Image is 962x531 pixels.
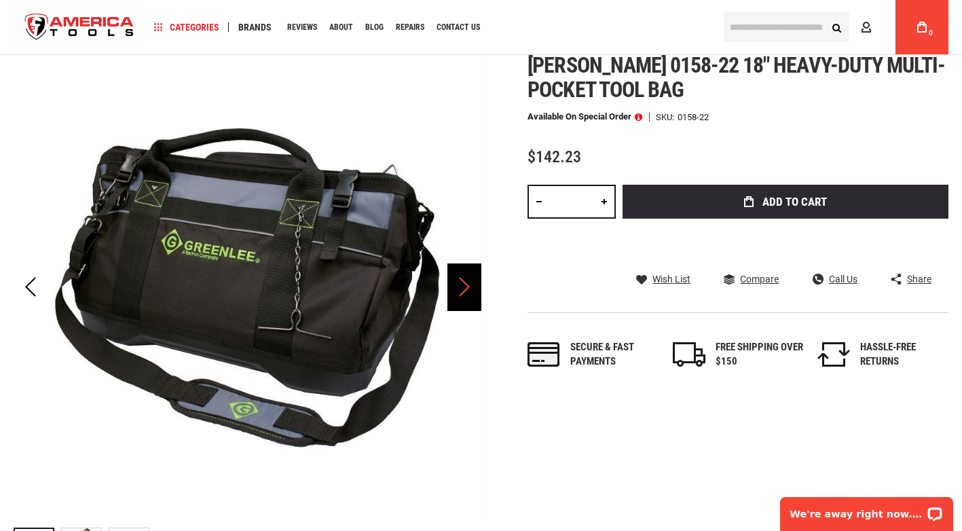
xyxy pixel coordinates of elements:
[238,22,272,32] span: Brands
[652,274,690,284] span: Wish List
[929,29,933,37] span: 0
[447,53,481,521] div: Next
[817,342,850,367] img: returns
[623,185,948,219] button: Add to Cart
[678,113,709,122] div: 0158-22
[430,18,486,37] a: Contact Us
[14,53,481,521] img: GREENLEE 0158-22 18" HEAVY-DUTY MULTI-POCKET TOOL BAG
[14,2,145,53] a: store logo
[390,18,430,37] a: Repairs
[287,23,317,31] span: Reviews
[620,223,951,262] iframe: Secure express checkout frame
[570,340,659,369] div: Secure & fast payments
[829,274,857,284] span: Call Us
[14,53,48,521] div: Previous
[365,23,384,31] span: Blog
[148,18,225,37] a: Categories
[740,274,779,284] span: Compare
[762,196,827,208] span: Add to Cart
[813,273,857,285] a: Call Us
[396,23,424,31] span: Repairs
[824,14,849,40] button: Search
[716,340,804,369] div: FREE SHIPPING OVER $150
[656,113,678,122] strong: SKU
[281,18,323,37] a: Reviews
[636,273,690,285] a: Wish List
[907,274,931,284] span: Share
[673,342,705,367] img: shipping
[359,18,390,37] a: Blog
[154,22,219,32] span: Categories
[860,340,948,369] div: HASSLE-FREE RETURNS
[528,52,945,103] span: [PERSON_NAME] 0158-22 18" heavy-duty multi-pocket tool bag
[323,18,359,37] a: About
[528,112,642,122] p: Available on Special Order
[724,273,779,285] a: Compare
[437,23,480,31] span: Contact Us
[528,147,581,166] span: $142.23
[232,18,278,37] a: Brands
[528,342,560,367] img: payments
[771,488,962,531] iframe: LiveChat chat widget
[14,2,145,53] img: America Tools
[329,23,353,31] span: About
